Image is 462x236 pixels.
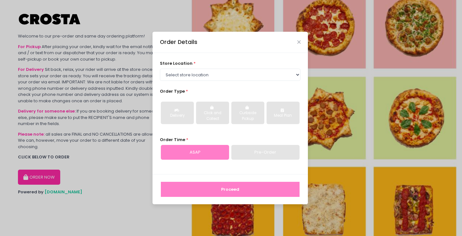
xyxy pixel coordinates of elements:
div: Order Details [160,38,197,46]
div: Delivery [165,113,189,119]
div: Click and Collect [201,110,225,122]
button: Close [297,40,301,44]
button: Delivery [161,102,194,124]
span: store location [160,60,193,66]
div: Meal Plan [271,113,295,119]
button: Proceed [161,182,300,197]
button: Click and Collect [196,102,229,124]
span: Order Time [160,137,185,143]
button: Meal Plan [267,102,300,124]
span: Order Type [160,88,185,94]
div: Curbside Pickup [236,110,260,122]
button: Curbside Pickup [231,102,264,124]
